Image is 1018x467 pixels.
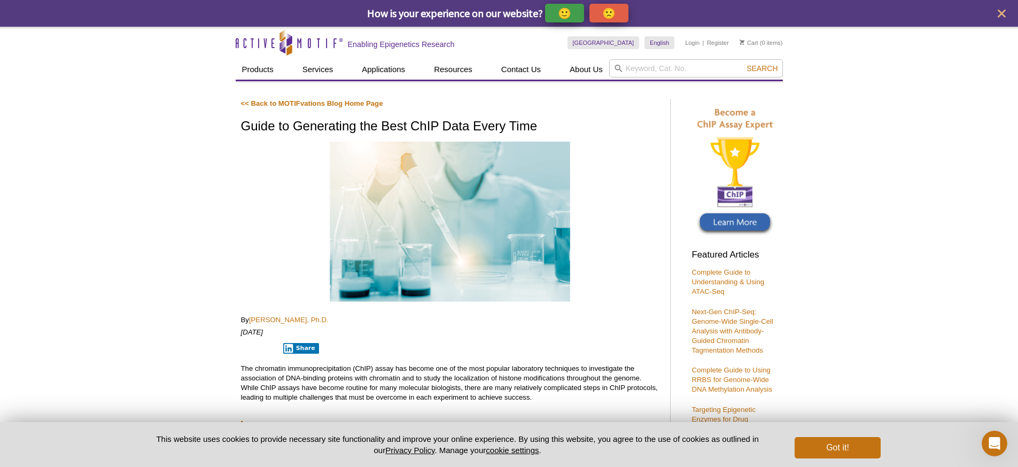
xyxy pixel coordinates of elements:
[495,59,547,80] a: Contact Us
[609,59,783,77] input: Keyword, Cat. No.
[644,36,674,49] a: English
[241,99,383,107] a: << Back to MOTIFvations Blog Home Page
[692,308,773,354] a: Next-Gen ChIP-Seq: Genome-Wide Single-Cell Analysis with Antibody-Guided Chromatin Tagmentation M...
[740,36,783,49] li: (0 items)
[740,39,758,46] a: Cart
[692,406,773,433] a: Targeting Epigenetic Enzymes for Drug Discovery & Development
[355,59,411,80] a: Applications
[692,366,772,393] a: Complete Guide to Using RRBS for Genome-Wide DNA Methylation Analysis
[558,6,571,20] p: 🙂
[283,343,319,354] button: Share
[241,328,263,336] em: [DATE]
[707,39,729,46] a: Register
[367,6,543,20] span: How is your experience on our website?
[743,64,781,73] button: Search
[241,343,276,353] iframe: X Post Button
[330,141,570,302] img: Best ChIP results
[692,251,778,260] h3: Featured Articles
[795,437,880,458] button: Got it!
[995,7,1008,20] button: close
[568,36,640,49] a: [GEOGRAPHIC_DATA]
[602,6,616,20] p: 🙁
[241,421,659,435] h2: How to Get the Best ChIP Results in Every Experiment
[982,431,1007,456] iframe: Intercom live chat
[348,40,455,49] h2: Enabling Epigenetics Research
[138,433,778,456] p: This website uses cookies to provide necessary site functionality and improve your online experie...
[486,446,539,455] button: cookie settings
[241,119,659,135] h1: Guide to Generating the Best ChIP Data Every Time
[747,64,778,73] span: Search
[692,268,765,295] a: Complete Guide to Understanding & Using ATAC-Seq
[692,103,778,237] img: Become a ChIP Assay Expert
[703,36,704,49] li: |
[563,59,609,80] a: About Us
[249,316,329,324] a: [PERSON_NAME], Ph.D.
[296,59,340,80] a: Services
[685,39,700,46] a: Login
[385,446,434,455] a: Privacy Policy
[740,40,744,45] img: Your Cart
[241,315,659,325] p: By
[241,364,659,402] p: The chromatin immunoprecipitation (ChIP) assay has become one of the most popular laboratory tech...
[236,59,280,80] a: Products
[428,59,479,80] a: Resources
